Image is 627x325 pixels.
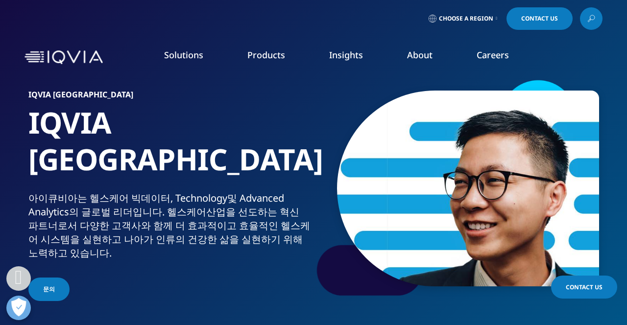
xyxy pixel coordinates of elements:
[337,91,599,286] img: 25_rbuportraitoption.jpg
[477,49,509,61] a: Careers
[551,276,617,299] a: Contact Us
[521,16,558,22] span: Contact Us
[566,283,603,291] span: Contact Us
[439,15,493,23] span: Choose a Region
[506,7,573,30] a: Contact Us
[28,91,310,104] h6: IQVIA [GEOGRAPHIC_DATA]
[107,34,603,80] nav: Primary
[28,191,310,260] div: 아이큐비아는 헬스케어 빅데이터, Technology및 Advanced Analytics의 글로벌 리더입니다. 헬스케어산업을 선도하는 혁신 파트너로서 다양한 고객사와 함께 더 ...
[6,296,31,320] button: Open Preferences
[329,49,363,61] a: Insights
[28,278,70,301] a: 문의
[164,49,203,61] a: Solutions
[43,285,55,294] span: 문의
[407,49,433,61] a: About
[247,49,285,61] a: Products
[28,104,310,191] h1: IQVIA [GEOGRAPHIC_DATA]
